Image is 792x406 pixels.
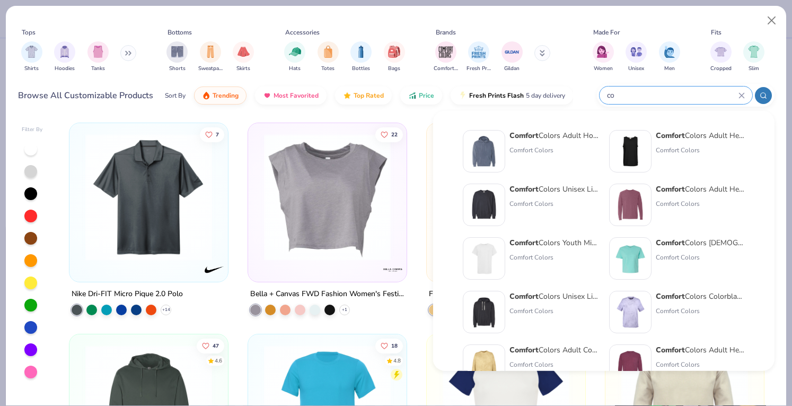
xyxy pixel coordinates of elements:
[388,46,400,58] img: Bags Image
[321,65,335,73] span: Totes
[509,199,599,209] div: Comfort Colors
[509,184,599,195] div: Colors Unisex Lightweight Cotton Crewneck Sweatshirt
[391,132,398,137] span: 22
[749,65,759,73] span: Slim
[626,41,647,73] button: filter button
[87,41,109,73] button: filter button
[214,357,222,365] div: 4.6
[501,41,523,73] button: filter button
[255,87,327,105] button: Most Favorited
[509,291,539,301] strong: Comfort
[593,41,614,73] button: filter button
[419,91,434,100] span: Price
[614,188,647,221] img: 8efac5f7-8da2-47f5-bf92-f12be686d45d
[436,28,456,37] div: Brands
[509,360,599,369] div: Comfort Colors
[626,41,647,73] div: filter for Unisex
[467,65,491,73] span: Fresh Prints
[451,87,573,105] button: Fresh Prints Flash5 day delivery
[393,357,401,365] div: 4.8
[656,344,745,356] div: Colors Adult Heavyweight RS Long-Sleeve Pocket T-Shirt
[509,237,599,248] div: Colors Youth Midweight T-Shirt
[55,65,75,73] span: Hoodies
[628,65,644,73] span: Unisex
[438,44,454,60] img: Comfort Colors Image
[656,184,685,194] strong: Comfort
[202,91,210,100] img: trending.gif
[217,134,355,261] img: 24bf7366-3a35-45c3-93fe-33e7e862fc5a
[92,46,104,58] img: Tanks Image
[467,41,491,73] button: filter button
[350,41,372,73] div: filter for Bottles
[350,41,372,73] button: filter button
[656,360,745,369] div: Comfort Colors
[322,46,334,58] img: Totes Image
[342,307,347,313] span: + 1
[18,89,153,102] div: Browse All Customizable Products
[710,41,732,73] button: filter button
[343,91,351,100] img: TopRated.gif
[382,259,403,280] img: Bella + Canvas logo
[715,46,727,58] img: Cropped Image
[434,41,458,73] div: filter for Comfort Colors
[165,91,186,100] div: Sort By
[168,28,192,37] div: Bottoms
[509,344,599,356] div: Colors Adult Color Blast Crewneck Sweatshirt
[59,46,71,58] img: Hoodies Image
[593,41,614,73] div: filter for Women
[509,345,539,355] strong: Comfort
[434,65,458,73] span: Comfort Colors
[237,46,250,58] img: Skirts Image
[743,41,764,73] button: filter button
[468,349,500,382] img: af9aa875-49e6-4add-a207-ae50a083b4ff
[656,184,745,195] div: Colors Adult Heavyweight RS Long-Sleeve T-Shirt
[656,130,745,141] div: Colors Adult Heavyweight RS Tank
[54,41,75,73] div: filter for Hoodies
[656,253,745,262] div: Comfort Colors
[233,41,254,73] button: filter button
[614,349,647,382] img: 6d11c468-7daa-4630-8fce-292ff3d05e4e
[509,145,599,155] div: Comfort Colors
[468,188,500,221] img: 92253b97-214b-4b5a-8cde-29cfb8752a47
[72,288,183,301] div: Nike Dri-FIT Micro Pique 2.0 Polo
[375,339,403,353] button: Like
[335,87,392,105] button: Top Rated
[664,46,675,58] img: Men Image
[656,291,745,302] div: Colors Colorblast Heavyweight T-Shirt
[594,65,613,73] span: Women
[509,291,599,302] div: Colors Unisex Lighweight Cotton Hooded Sweatshirt
[614,135,647,168] img: 9bb46401-8c70-4267-b63b-7ffdba721e82
[504,65,520,73] span: Gildan
[471,44,487,60] img: Fresh Prints Image
[25,46,38,58] img: Shirts Image
[526,90,565,102] span: 5 day delivery
[614,242,647,275] img: de600898-41c6-42df-8174-d2c048912e38
[664,65,675,73] span: Men
[289,65,301,73] span: Hats
[259,134,396,261] img: c768ab5a-8da2-4a2e-b8dd-29752a77a1e5
[204,259,225,280] img: Nike logo
[509,306,599,316] div: Comfort Colors
[504,44,520,60] img: Gildan Image
[318,41,339,73] button: filter button
[199,127,224,142] button: Like
[509,238,539,248] strong: Comfort
[606,89,738,101] input: Try "T-Shirt"
[212,343,218,349] span: 47
[384,41,405,73] div: filter for Bags
[659,41,680,73] button: filter button
[162,307,170,313] span: + 14
[22,28,36,37] div: Tops
[468,135,500,168] img: ff9285ed-6195-4d41-bd6b-4a29e0566347
[459,91,467,100] img: flash.gif
[198,65,223,73] span: Sweatpants
[656,145,745,155] div: Comfort Colors
[91,65,105,73] span: Tanks
[656,291,685,301] strong: Comfort
[215,132,218,137] span: 7
[166,41,188,73] button: filter button
[710,41,732,73] div: filter for Cropped
[198,41,223,73] button: filter button
[400,87,442,105] button: Price
[656,238,685,248] strong: Comfort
